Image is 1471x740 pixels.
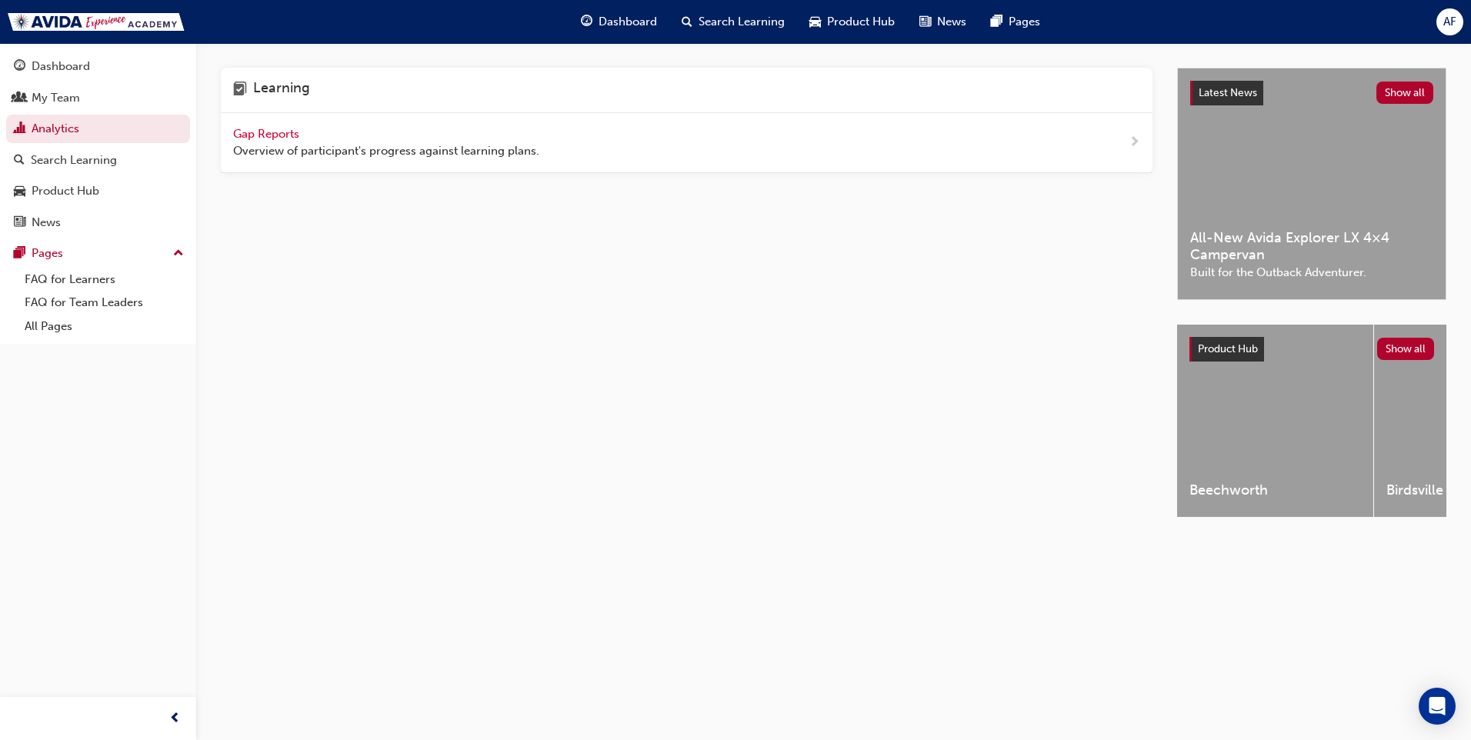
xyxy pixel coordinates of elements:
[599,13,657,31] span: Dashboard
[6,208,190,237] a: News
[797,6,907,38] a: car-iconProduct Hub
[1177,325,1373,517] a: Beechworth
[233,80,247,100] span: learning-icon
[6,177,190,205] a: Product Hub
[569,6,669,38] a: guage-iconDashboard
[1376,82,1434,104] button: Show all
[32,214,61,232] div: News
[1009,13,1040,31] span: Pages
[14,185,25,198] span: car-icon
[919,12,931,32] span: news-icon
[1436,8,1463,35] button: AF
[253,80,310,100] h4: Learning
[14,216,25,230] span: news-icon
[233,142,539,160] span: Overview of participant's progress against learning plans.
[6,49,190,239] button: DashboardMy TeamAnalyticsSearch LearningProduct HubNews
[1190,264,1433,282] span: Built for the Outback Adventurer.
[6,146,190,175] a: Search Learning
[699,13,785,31] span: Search Learning
[669,6,797,38] a: search-iconSearch Learning
[1190,229,1433,264] span: All-New Avida Explorer LX 4×4 Campervan
[14,92,25,105] span: people-icon
[1177,68,1446,300] a: Latest NewsShow allAll-New Avida Explorer LX 4×4 CampervanBuilt for the Outback Adventurer.
[18,268,190,292] a: FAQ for Learners
[1199,86,1257,99] span: Latest News
[8,13,185,31] img: Trak
[1419,688,1456,725] div: Open Intercom Messenger
[809,12,821,32] span: car-icon
[32,182,99,200] div: Product Hub
[1377,338,1435,360] button: Show all
[221,113,1152,173] a: Gap Reports Overview of participant's progress against learning plans.next-icon
[1190,81,1433,105] a: Latest NewsShow all
[18,315,190,338] a: All Pages
[14,60,25,74] span: guage-icon
[682,12,692,32] span: search-icon
[18,291,190,315] a: FAQ for Team Leaders
[827,13,895,31] span: Product Hub
[907,6,979,38] a: news-iconNews
[173,244,184,264] span: up-icon
[6,115,190,143] a: Analytics
[31,152,117,169] div: Search Learning
[6,52,190,81] a: Dashboard
[169,709,181,728] span: prev-icon
[32,58,90,75] div: Dashboard
[14,154,25,168] span: search-icon
[32,245,63,262] div: Pages
[937,13,966,31] span: News
[1189,337,1434,362] a: Product HubShow all
[14,247,25,261] span: pages-icon
[6,84,190,112] a: My Team
[581,12,592,32] span: guage-icon
[233,127,302,141] span: Gap Reports
[1129,133,1140,152] span: next-icon
[6,239,190,268] button: Pages
[1198,342,1258,355] span: Product Hub
[1443,13,1456,31] span: AF
[32,89,80,107] div: My Team
[991,12,1002,32] span: pages-icon
[979,6,1052,38] a: pages-iconPages
[1189,482,1361,499] span: Beechworth
[14,122,25,136] span: chart-icon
